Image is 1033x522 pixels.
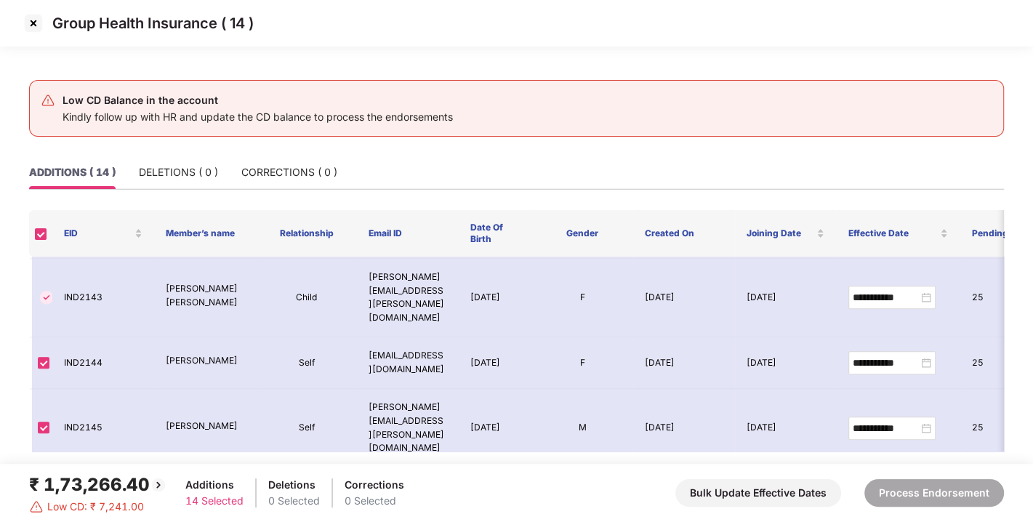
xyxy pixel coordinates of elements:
[357,337,459,389] td: [EMAIL_ADDRESS][DOMAIN_NAME]
[268,493,320,509] div: 0 Selected
[22,12,45,35] img: svg+xml;base64,PHN2ZyBpZD0iQ3Jvc3MtMzJ4MzIiIHhtbG5zPSJodHRwOi8vd3d3LnczLm9yZy8yMDAwL3N2ZyIgd2lkdG...
[747,228,814,239] span: Joining Date
[63,92,453,109] div: Low CD Balance in the account
[633,337,735,389] td: [DATE]
[848,228,937,239] span: Effective Date
[29,499,44,514] img: svg+xml;base64,PHN2ZyBpZD0iRGFuZ2VyLTMyeDMyIiB4bWxucz0iaHR0cDovL3d3dy53My5vcmcvMjAwMC9zdmciIHdpZH...
[735,259,837,337] td: [DATE]
[675,479,841,507] button: Bulk Update Effective Dates
[52,15,254,32] p: Group Health Insurance ( 14 )
[38,289,55,306] img: svg+xml;base64,PHN2ZyBpZD0iVGljay0zMngzMiIgeG1sbnM9Imh0dHA6Ly93d3cudzMub3JnLzIwMDAvc3ZnIiB3aWR0aD...
[166,419,244,433] p: [PERSON_NAME]
[633,210,735,257] th: Created On
[241,164,337,180] div: CORRECTIONS ( 0 )
[185,493,244,509] div: 14 Selected
[357,210,459,257] th: Email ID
[531,259,633,337] td: F
[459,389,531,467] td: [DATE]
[459,337,531,389] td: [DATE]
[154,210,256,257] th: Member’s name
[52,337,154,389] td: IND2144
[357,389,459,467] td: [PERSON_NAME][EMAIL_ADDRESS][PERSON_NAME][DOMAIN_NAME]
[150,476,167,494] img: svg+xml;base64,PHN2ZyBpZD0iQmFjay0yMHgyMCIgeG1sbnM9Imh0dHA6Ly93d3cudzMub3JnLzIwMDAvc3ZnIiB3aWR0aD...
[531,389,633,467] td: M
[459,210,531,257] th: Date Of Birth
[52,210,154,257] th: EID
[268,477,320,493] div: Deletions
[531,210,633,257] th: Gender
[345,477,404,493] div: Corrections
[166,354,244,368] p: [PERSON_NAME]
[139,164,218,180] div: DELETIONS ( 0 )
[864,479,1004,507] button: Process Endorsement
[29,164,116,180] div: ADDITIONS ( 14 )
[633,389,735,467] td: [DATE]
[459,259,531,337] td: [DATE]
[63,109,453,125] div: Kindly follow up with HR and update the CD balance to process the endorsements
[345,493,404,509] div: 0 Selected
[735,337,837,389] td: [DATE]
[735,389,837,467] td: [DATE]
[52,389,154,467] td: IND2145
[64,228,132,239] span: EID
[256,389,358,467] td: Self
[531,337,633,389] td: F
[836,210,960,257] th: Effective Date
[29,471,167,499] div: ₹ 1,73,266.40
[166,282,244,310] p: [PERSON_NAME] [PERSON_NAME]
[47,499,144,515] span: Low CD: ₹ 7,241.00
[633,259,735,337] td: [DATE]
[52,259,154,337] td: IND2143
[256,210,358,257] th: Relationship
[256,259,358,337] td: Child
[735,210,837,257] th: Joining Date
[185,477,244,493] div: Additions
[41,93,55,108] img: svg+xml;base64,PHN2ZyB4bWxucz0iaHR0cDovL3d3dy53My5vcmcvMjAwMC9zdmciIHdpZHRoPSIyNCIgaGVpZ2h0PSIyNC...
[357,259,459,337] td: [PERSON_NAME][EMAIL_ADDRESS][PERSON_NAME][DOMAIN_NAME]
[256,337,358,389] td: Self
